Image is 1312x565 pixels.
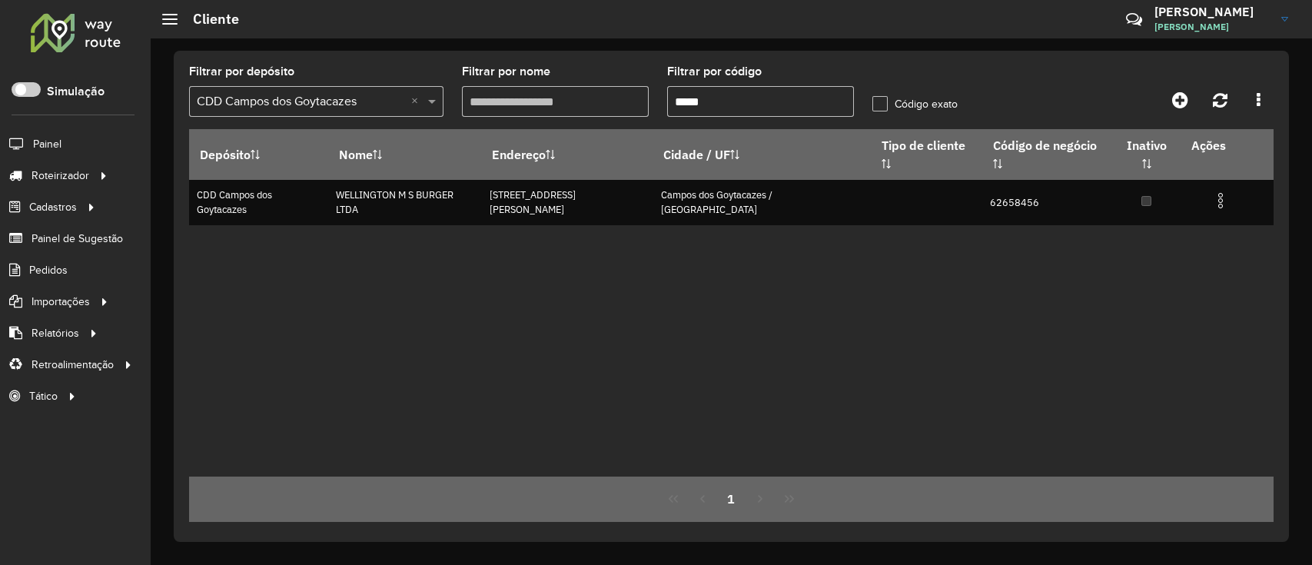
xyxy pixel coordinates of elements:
[32,325,79,341] span: Relatórios
[178,11,239,28] h2: Cliente
[482,180,653,225] td: [STREET_ADDRESS][PERSON_NAME]
[189,180,328,225] td: CDD Campos dos Goytacazes
[717,484,746,513] button: 1
[1154,5,1270,19] h3: [PERSON_NAME]
[29,388,58,404] span: Tático
[32,168,89,184] span: Roteirizador
[982,180,1112,225] td: 62658456
[411,92,424,111] span: Clear all
[872,129,982,180] th: Tipo de cliente
[47,82,105,101] label: Simulação
[653,129,871,180] th: Cidade / UF
[189,62,294,81] label: Filtrar por depósito
[462,62,550,81] label: Filtrar por nome
[32,231,123,247] span: Painel de Sugestão
[32,357,114,373] span: Retroalimentação
[328,129,482,180] th: Nome
[32,294,90,310] span: Importações
[482,129,653,180] th: Endereço
[1154,20,1270,34] span: [PERSON_NAME]
[1181,129,1273,161] th: Ações
[653,180,871,225] td: Campos dos Goytacazes / [GEOGRAPHIC_DATA]
[1112,129,1181,180] th: Inativo
[33,136,61,152] span: Painel
[982,129,1112,180] th: Código de negócio
[872,96,958,112] label: Código exato
[29,262,68,278] span: Pedidos
[667,62,762,81] label: Filtrar por código
[328,180,482,225] td: WELLINGTON M S BURGER LTDA
[189,129,328,180] th: Depósito
[1118,3,1151,36] a: Contato Rápido
[29,199,77,215] span: Cadastros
